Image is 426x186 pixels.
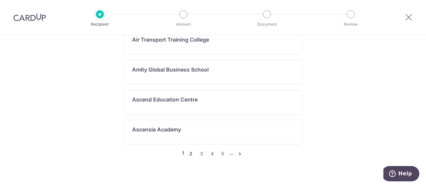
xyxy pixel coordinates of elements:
a: 5 [219,150,227,158]
li: 1 [182,150,184,158]
p: Review [326,21,375,28]
a: 3 [197,150,205,158]
p: Recipient [75,21,124,28]
p: Air Transport Training College [132,36,209,44]
iframe: Opens a widget where you can find more information [383,166,419,183]
a: 2 [187,150,195,158]
nav: pager [124,150,302,158]
img: CardUp [13,13,46,21]
li: ... [229,150,233,158]
p: Amount [159,21,208,28]
p: Amity Global Business School [132,66,209,74]
a: 4 [208,150,216,158]
p: Ascensia Academy [132,125,181,133]
p: Ascend Education Centre [132,95,198,103]
p: Document [242,21,292,28]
